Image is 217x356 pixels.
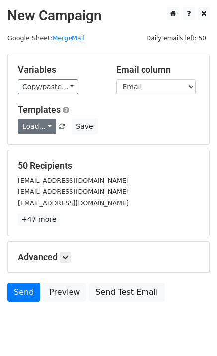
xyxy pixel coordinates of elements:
[89,283,164,302] a: Send Test Email
[18,104,61,115] a: Templates
[18,213,60,226] a: +47 more
[7,34,85,42] small: Google Sheet:
[18,160,199,171] h5: 50 Recipients
[43,283,86,302] a: Preview
[7,283,40,302] a: Send
[18,119,56,134] a: Load...
[52,34,85,42] a: MergeMail
[18,252,199,263] h5: Advanced
[18,64,101,75] h5: Variables
[167,308,217,356] iframe: Chat Widget
[18,79,78,94] a: Copy/paste...
[18,199,129,207] small: [EMAIL_ADDRESS][DOMAIN_NAME]
[7,7,210,24] h2: New Campaign
[18,177,129,184] small: [EMAIL_ADDRESS][DOMAIN_NAME]
[143,34,210,42] a: Daily emails left: 50
[18,188,129,195] small: [EMAIL_ADDRESS][DOMAIN_NAME]
[72,119,97,134] button: Save
[116,64,200,75] h5: Email column
[143,33,210,44] span: Daily emails left: 50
